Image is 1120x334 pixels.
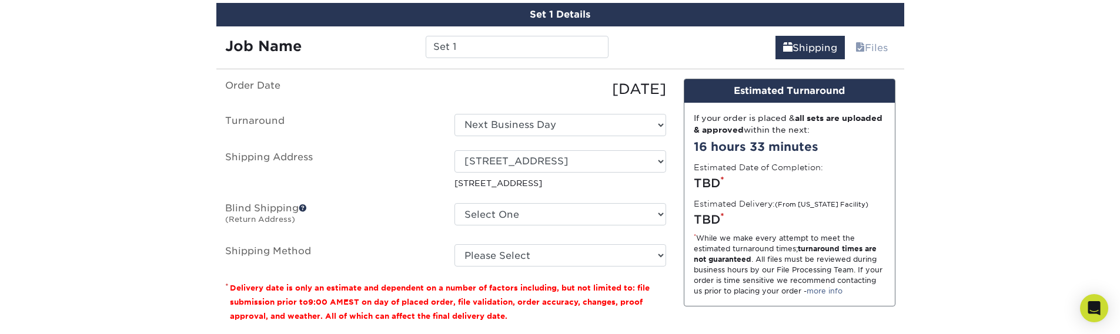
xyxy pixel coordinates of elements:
span: shipping [783,42,793,53]
div: Open Intercom Messenger [1080,294,1108,322]
label: Shipping Method [216,244,446,266]
label: Blind Shipping [216,203,446,230]
div: If your order is placed & within the next: [694,112,885,136]
label: Shipping Address [216,150,446,189]
label: Estimated Delivery: [694,198,868,210]
a: Files [848,36,895,59]
small: (From [US_STATE] Facility) [775,201,868,208]
small: Delivery date is only an estimate and dependent on a number of factors including, but not limited... [230,284,650,320]
div: [DATE] [446,79,675,100]
label: Estimated Date of Completion: [694,161,823,173]
p: [STREET_ADDRESS] [454,177,666,189]
div: 16 hours 33 minutes [694,138,885,156]
div: TBD [694,174,885,192]
label: Turnaround [216,114,446,136]
input: Enter a job name [426,36,609,58]
div: Set 1 Details [216,3,904,26]
label: Order Date [216,79,446,100]
strong: Job Name [225,38,302,55]
span: files [855,42,865,53]
small: (Return Address) [225,215,295,224]
span: 9:00 AM [308,298,343,306]
div: Estimated Turnaround [684,79,895,103]
div: TBD [694,211,885,228]
a: Shipping [775,36,845,59]
div: While we make every attempt to meet the estimated turnaround times; . All files must be reviewed ... [694,233,885,296]
a: more info [807,286,842,295]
